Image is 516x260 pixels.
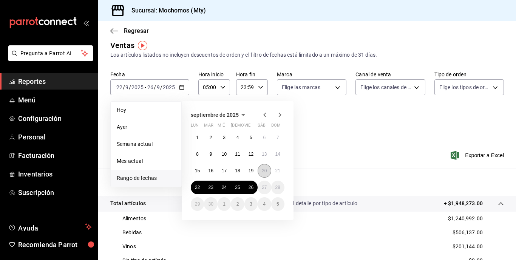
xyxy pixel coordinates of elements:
[117,106,175,114] span: Hoy
[210,135,212,140] abbr: 2 de septiembre de 2025
[18,222,82,231] span: Ayuda
[110,27,149,34] button: Regresar
[453,243,483,251] p: $201,144.00
[195,185,200,190] abbr: 22 de septiembre de 2025
[231,147,244,161] button: 11 de septiembre de 2025
[271,181,284,194] button: 28 de septiembre de 2025
[271,123,281,131] abbr: domingo
[244,164,258,178] button: 19 de septiembre de 2025
[117,174,175,182] span: Rango de fechas
[131,84,144,90] input: ----
[444,200,483,207] p: + $1,948,273.00
[145,84,146,90] span: -
[250,135,252,140] abbr: 5 de septiembre de 2025
[117,123,175,131] span: Ayer
[258,147,271,161] button: 13 de septiembre de 2025
[235,168,240,173] abbr: 18 de septiembre de 2025
[191,147,204,161] button: 8 de septiembre de 2025
[191,181,204,194] button: 22 de septiembre de 2025
[271,164,284,178] button: 21 de septiembre de 2025
[191,112,239,118] span: septiembre de 2025
[195,201,200,207] abbr: 29 de septiembre de 2025
[125,84,129,90] input: --
[124,27,149,34] span: Regresar
[231,123,275,131] abbr: jueves
[116,84,123,90] input: --
[204,131,217,144] button: 2 de septiembre de 2025
[263,201,266,207] abbr: 4 de octubre de 2025
[110,72,189,77] label: Fecha
[355,72,425,77] label: Canal de venta
[191,164,204,178] button: 15 de septiembre de 2025
[147,84,154,90] input: --
[196,135,199,140] abbr: 1 de septiembre de 2025
[262,185,267,190] abbr: 27 de septiembre de 2025
[452,151,504,160] button: Exportar a Excel
[271,147,284,161] button: 14 de septiembre de 2025
[160,84,162,90] span: /
[231,164,244,178] button: 18 de septiembre de 2025
[208,185,213,190] abbr: 23 de septiembre de 2025
[235,185,240,190] abbr: 25 de septiembre de 2025
[204,164,217,178] button: 16 de septiembre de 2025
[271,131,284,144] button: 7 de septiembre de 2025
[196,152,199,157] abbr: 8 de septiembre de 2025
[191,110,248,119] button: septiembre de 2025
[20,50,81,57] span: Pregunta a Parrot AI
[258,123,266,131] abbr: sábado
[198,72,230,77] label: Hora inicio
[275,168,280,173] abbr: 21 de septiembre de 2025
[204,123,213,131] abbr: martes
[262,168,267,173] abbr: 20 de septiembre de 2025
[223,201,226,207] abbr: 1 de octubre de 2025
[18,187,92,198] span: Suscripción
[275,152,280,157] abbr: 14 de septiembre de 2025
[117,157,175,165] span: Mes actual
[277,135,279,140] abbr: 7 de septiembre de 2025
[439,84,490,91] span: Elige los tipos de orden
[258,131,271,144] button: 6 de septiembre de 2025
[218,147,231,161] button: 10 de septiembre de 2025
[122,243,136,251] p: Vinos
[154,84,156,90] span: /
[235,152,240,157] abbr: 11 de septiembre de 2025
[204,197,217,211] button: 30 de septiembre de 2025
[244,181,258,194] button: 26 de septiembre de 2025
[244,123,250,131] abbr: viernes
[222,168,227,173] abbr: 17 de septiembre de 2025
[262,152,267,157] abbr: 13 de septiembre de 2025
[138,41,147,50] button: Tooltip marker
[222,185,227,190] abbr: 24 de septiembre de 2025
[18,113,92,124] span: Configuración
[110,40,134,51] div: Ventas
[218,123,225,131] abbr: miércoles
[448,215,483,223] p: $1,240,992.00
[18,76,92,87] span: Reportes
[223,135,226,140] abbr: 3 de septiembre de 2025
[18,150,92,161] span: Facturación
[110,51,504,59] div: Los artículos listados no incluyen descuentos de orden y el filtro de fechas está limitado a un m...
[250,201,252,207] abbr: 3 de octubre de 2025
[360,84,411,91] span: Elige los canales de venta
[18,169,92,179] span: Inventarios
[258,197,271,211] button: 4 de octubre de 2025
[125,6,206,15] h3: Sucursal: Mochomos (Mty)
[123,84,125,90] span: /
[231,131,244,144] button: 4 de septiembre de 2025
[117,140,175,148] span: Semana actual
[5,55,93,63] a: Pregunta a Parrot AI
[236,72,268,77] label: Hora fin
[249,185,253,190] abbr: 26 de septiembre de 2025
[434,72,504,77] label: Tipo de orden
[231,181,244,194] button: 25 de septiembre de 2025
[210,152,212,157] abbr: 9 de septiembre de 2025
[244,131,258,144] button: 5 de septiembre de 2025
[244,147,258,161] button: 12 de septiembre de 2025
[263,135,266,140] abbr: 6 de septiembre de 2025
[249,168,253,173] abbr: 19 de septiembre de 2025
[18,240,92,250] span: Recomienda Parrot
[271,197,284,211] button: 5 de octubre de 2025
[195,168,200,173] abbr: 15 de septiembre de 2025
[282,84,320,91] span: Elige las marcas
